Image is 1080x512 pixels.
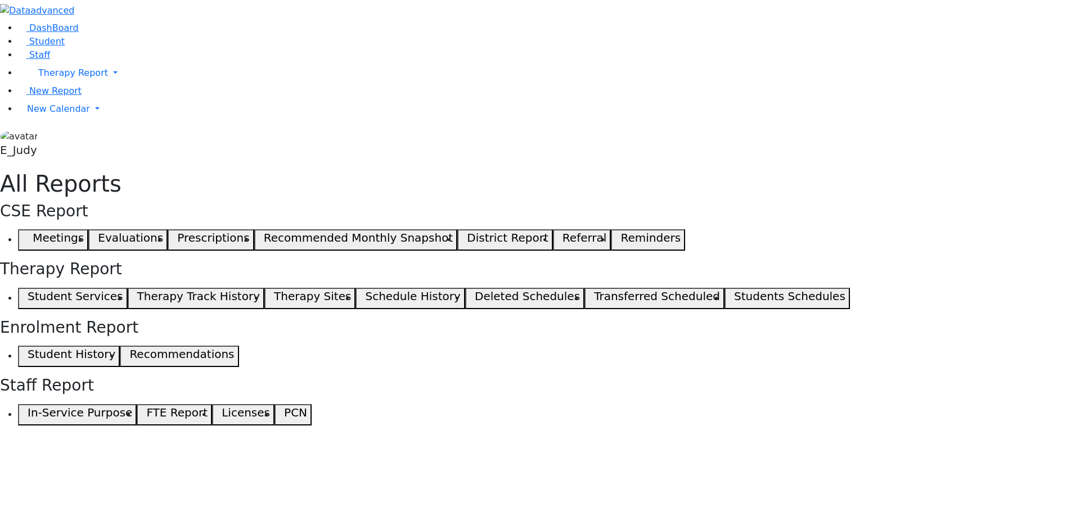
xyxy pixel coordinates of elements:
[27,103,90,114] span: New Calendar
[475,289,580,303] h5: Deleted Schedules
[129,347,234,361] h5: Recommendations
[177,231,249,244] h5: Prescriptions
[28,347,115,361] h5: Student History
[29,22,79,33] span: DashBoard
[457,229,553,251] button: District Report
[137,404,212,425] button: FTE Report
[29,49,50,60] span: Staff
[620,231,681,244] h5: Reminders
[18,98,1080,120] a: New Calendar
[98,231,163,244] h5: Evaluations
[274,404,312,425] button: PCN
[146,406,208,419] h5: FTE Report
[18,36,65,47] a: Student
[212,404,274,425] button: Licenses
[222,406,270,419] h5: Licenses
[38,67,108,78] span: Therapy Report
[18,49,50,60] a: Staff
[465,288,584,309] button: Deleted Schedules
[29,85,82,96] span: New Report
[467,231,548,244] h5: District Report
[18,346,120,367] button: Student History
[88,229,168,251] button: Evaluations
[734,289,845,303] h5: Students Schedules
[366,289,461,303] h5: Schedule History
[29,36,65,47] span: Student
[33,231,84,244] h5: Meetings
[28,406,132,419] h5: In-Service Purpose
[355,288,465,309] button: Schedule History
[264,231,453,244] h5: Recommended Monthly Snapshot
[128,288,264,309] button: Therapy Track History
[18,229,88,251] button: Meetings
[553,229,611,251] button: Referral
[18,62,1080,84] a: Therapy Report
[28,289,123,303] h5: Student Services
[611,229,685,251] button: Reminders
[254,229,458,251] button: Recommended Monthly Snapshot
[18,288,128,309] button: Student Services
[274,289,351,303] h5: Therapy Sites
[137,289,260,303] h5: Therapy Track History
[18,85,82,96] a: New Report
[18,404,137,425] button: In-Service Purpose
[594,289,720,303] h5: Transferred Scheduled
[724,288,850,309] button: Students Schedules
[18,22,79,33] a: DashBoard
[120,346,238,367] button: Recommendations
[284,406,307,419] h5: PCN
[264,288,355,309] button: Therapy Sites
[168,229,254,251] button: Prescriptions
[584,288,724,309] button: Transferred Scheduled
[562,231,607,244] h5: Referral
